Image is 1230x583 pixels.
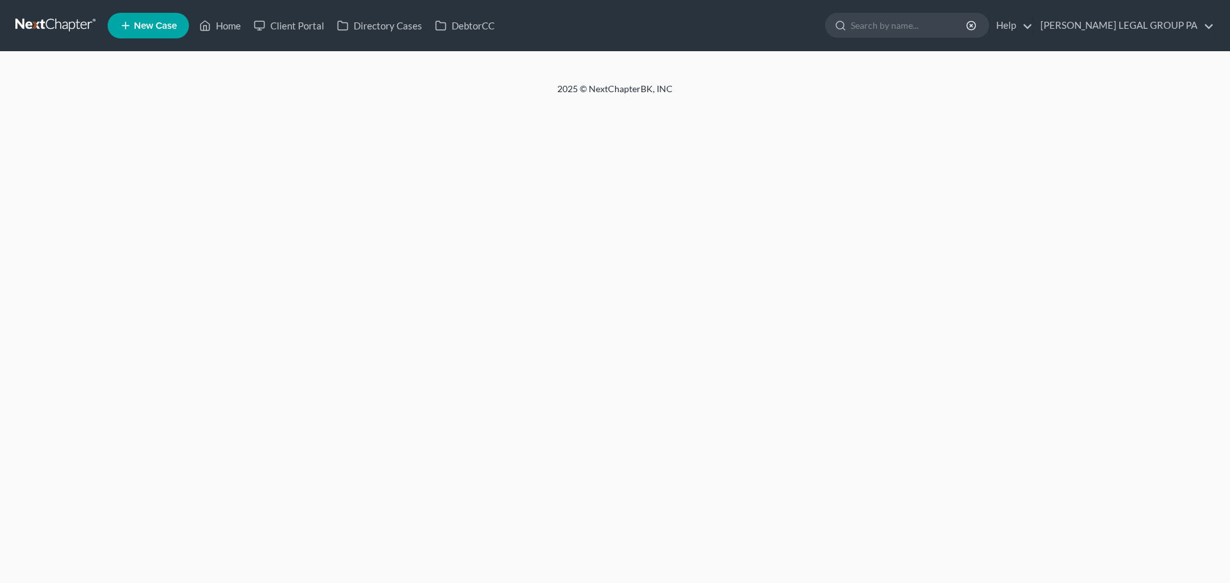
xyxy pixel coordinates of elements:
a: Directory Cases [331,14,429,37]
a: Client Portal [247,14,331,37]
a: [PERSON_NAME] LEGAL GROUP PA [1034,14,1214,37]
input: Search by name... [851,13,968,37]
div: 2025 © NextChapterBK, INC [250,83,980,106]
a: Help [990,14,1033,37]
a: Home [193,14,247,37]
a: DebtorCC [429,14,501,37]
span: New Case [134,21,177,31]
